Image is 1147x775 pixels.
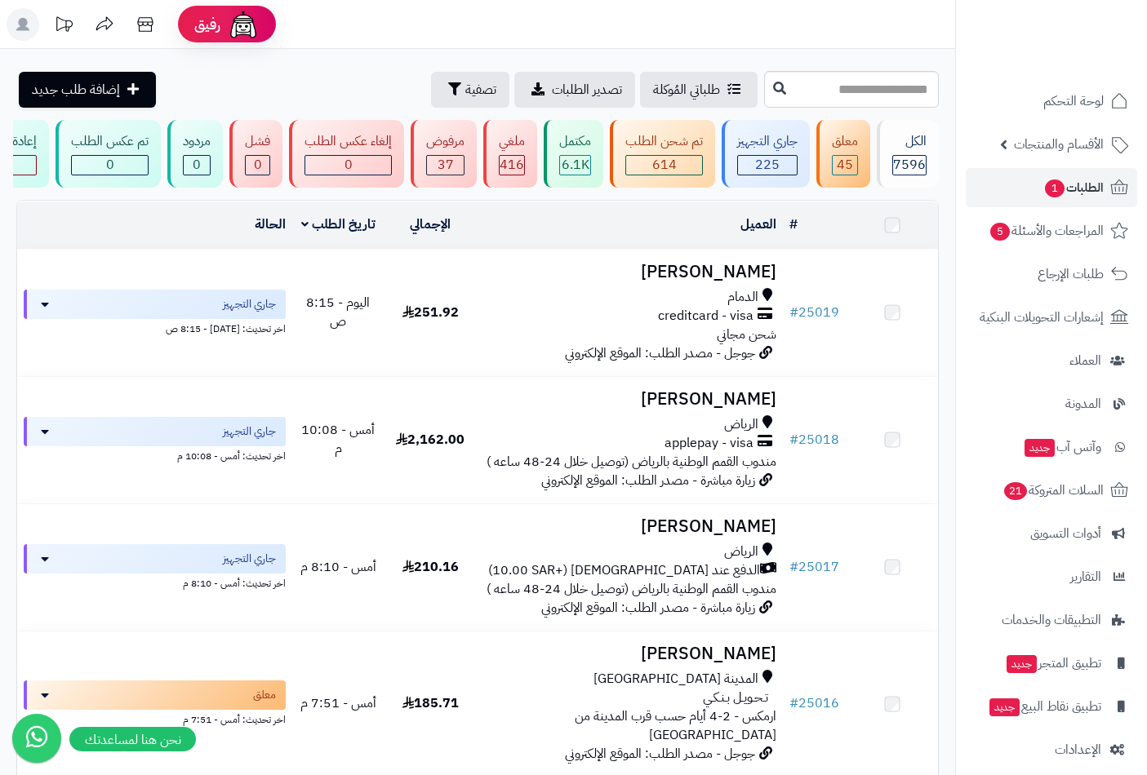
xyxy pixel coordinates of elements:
span: الرياض [724,415,758,434]
div: 416 [500,156,524,175]
div: إلغاء عكس الطلب [305,132,392,151]
span: العملاء [1069,349,1101,372]
a: الإعدادات [966,730,1137,769]
span: السلات المتروكة [1003,479,1104,502]
div: تم عكس الطلب [71,132,149,151]
span: 416 [500,155,524,175]
span: جديد [989,698,1020,716]
a: لوحة التحكم [966,82,1137,121]
div: 225 [738,156,797,175]
span: معلق [253,687,276,703]
div: اخر تحديث: أمس - 7:51 م [24,710,286,727]
span: 210.16 [402,557,459,577]
span: 0 [254,155,262,175]
a: #25017 [789,557,839,577]
span: 7596 [893,155,926,175]
span: زيارة مباشرة - مصدر الطلب: الموقع الإلكتروني [541,471,755,490]
div: اخر تحديث: أمس - 8:10 م [24,573,286,591]
span: أدوات التسويق [1030,522,1101,545]
span: جاري التجهيز [223,423,276,440]
a: ملغي 416 [480,120,540,188]
span: الإعدادات [1055,738,1101,761]
div: اخر تحديث: أمس - 10:08 م [24,446,286,463]
span: الدفع عند [DEMOGRAPHIC_DATA] (+10.00 SAR) [488,561,760,580]
span: جاري التجهيز [223,551,276,567]
div: الكل [892,132,927,151]
div: 0 [305,156,391,175]
a: #25018 [789,430,839,449]
span: المدونة [1065,392,1101,415]
span: 5 [990,223,1010,241]
div: 37 [427,156,464,175]
a: #25016 [789,693,839,713]
span: أمس - 8:10 م [300,557,376,577]
a: التقارير [966,557,1137,596]
span: رفيق [194,15,220,34]
span: 21 [1004,482,1027,500]
div: فشل [245,132,270,151]
a: إلغاء عكس الطلب 0 [286,120,407,188]
a: مردود 0 [164,120,226,188]
span: 2,162.00 [396,430,465,449]
span: جاري التجهيز [223,296,276,312]
div: اخر تحديث: [DATE] - 8:15 ص [24,319,286,336]
span: المدينة [GEOGRAPHIC_DATA] [594,670,758,689]
span: التطبيقات والخدمات [1002,609,1101,631]
span: إشعارات التحويلات البنكية [980,306,1104,329]
span: المراجعات والأسئلة [989,219,1104,242]
span: تطبيق نقاط البيع [988,695,1101,718]
a: وآتس آبجديد [966,427,1137,467]
a: # [789,215,798,234]
a: تطبيق نقاط البيعجديد [966,687,1137,726]
span: جوجل - مصدر الطلب: الموقع الإلكتروني [565,744,755,764]
a: الكل7596 [874,120,942,188]
a: الطلبات1 [966,168,1137,207]
a: فشل 0 [226,120,286,188]
a: تاريخ الطلب [301,215,376,234]
span: طلبات الإرجاع [1038,263,1104,286]
h3: [PERSON_NAME] [483,390,777,409]
span: applepay - visa [665,434,754,453]
a: إضافة طلب جديد [19,72,156,108]
div: مكتمل [559,132,591,151]
span: مندوب القمم الوطنية بالرياض (توصيل خلال 24-48 ساعه ) [487,452,776,472]
span: 1 [1045,179,1065,197]
a: طلبات الإرجاع [966,255,1137,294]
span: تطبيق المتجر [1005,652,1101,675]
div: 614 [626,156,702,175]
a: تطبيق المتجرجديد [966,644,1137,683]
span: 0 [106,155,114,175]
span: 0 [345,155,353,175]
span: إضافة طلب جديد [32,80,120,100]
a: الإجمالي [410,215,451,234]
span: # [789,430,798,449]
a: تحديثات المنصة [43,8,84,45]
a: معلق 45 [813,120,874,188]
span: جديد [1007,655,1037,673]
span: 6.1K [562,155,589,175]
a: إشعارات التحويلات البنكية [966,298,1137,337]
span: الرياض [724,542,758,561]
span: تـحـويـل بـنـكـي [703,689,768,707]
a: تصدير الطلبات [514,72,635,108]
a: المدونة [966,384,1137,423]
a: تم عكس الطلب 0 [52,120,164,188]
span: طلباتي المُوكلة [653,80,720,100]
span: مندوب القمم الوطنية بالرياض (توصيل خلال 24-48 ساعه ) [487,579,776,599]
a: مرفوض 37 [407,120,480,188]
a: السلات المتروكة21 [966,471,1137,510]
span: 225 [755,155,780,175]
span: جديد [1025,439,1055,457]
a: العملاء [966,341,1137,380]
span: جوجل - مصدر الطلب: الموقع الإلكتروني [565,343,755,363]
div: 0 [184,156,210,175]
div: مردود [183,132,211,151]
div: جاري التجهيز [737,132,798,151]
span: اليوم - 8:15 ص [306,293,370,331]
span: 251.92 [402,303,459,322]
span: لوحة التحكم [1043,90,1104,113]
h3: [PERSON_NAME] [483,644,777,663]
span: أمس - 7:51 م [300,693,376,713]
a: تم شحن الطلب 614 [607,120,718,188]
img: ai-face.png [227,8,260,41]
